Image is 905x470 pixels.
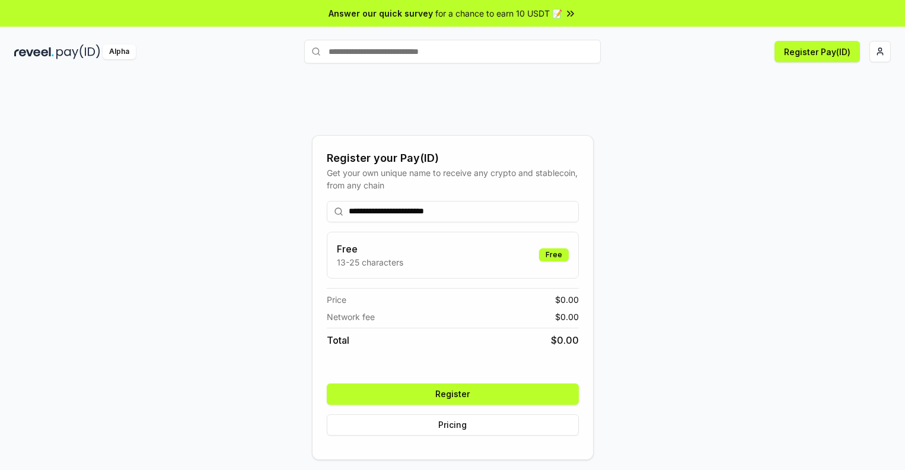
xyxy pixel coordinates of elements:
[555,311,579,323] span: $ 0.00
[327,383,579,405] button: Register
[775,41,860,62] button: Register Pay(ID)
[327,333,349,347] span: Total
[56,44,100,59] img: pay_id
[551,333,579,347] span: $ 0.00
[327,150,579,167] div: Register your Pay(ID)
[327,311,375,323] span: Network fee
[327,414,579,436] button: Pricing
[539,248,569,261] div: Free
[337,256,403,268] p: 13-25 characters
[14,44,54,59] img: reveel_dark
[435,7,562,20] span: for a chance to earn 10 USDT 📝
[329,7,433,20] span: Answer our quick survey
[327,293,346,306] span: Price
[337,242,403,256] h3: Free
[103,44,136,59] div: Alpha
[327,167,579,191] div: Get your own unique name to receive any crypto and stablecoin, from any chain
[555,293,579,306] span: $ 0.00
